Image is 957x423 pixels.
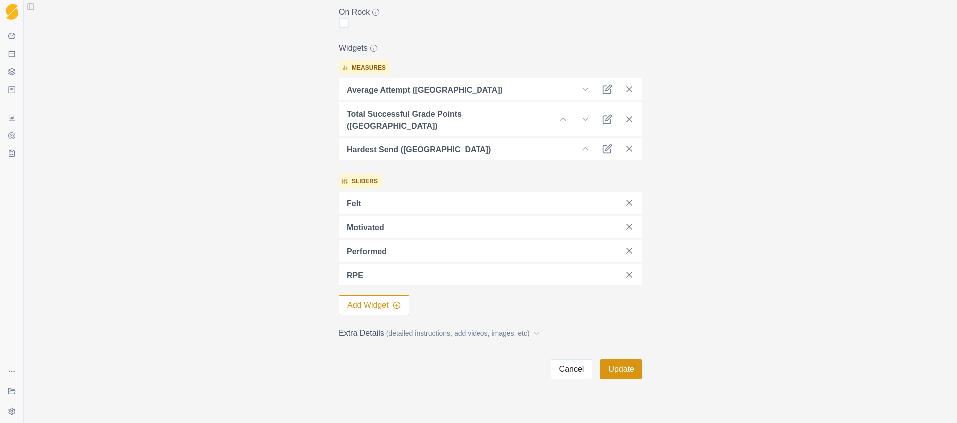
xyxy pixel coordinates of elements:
[339,42,636,54] label: Widgets
[4,4,20,20] a: Logo
[339,295,409,315] button: Add Widget
[600,359,642,379] button: Update
[4,403,20,419] button: Settings
[347,222,384,234] p: motivated
[339,6,636,18] legend: On Rock
[551,359,593,379] button: Cancel
[352,63,386,72] p: measures
[352,177,378,186] p: sliders
[347,108,534,132] p: Total Successful Grade Points ([GEOGRAPHIC_DATA])
[347,84,503,96] p: Average Attempt ([GEOGRAPHIC_DATA])
[347,198,361,210] p: felt
[386,328,530,339] span: (detailed instructions, add videos, images, etc)
[347,246,387,258] p: performed
[339,327,636,339] label: Extra Details
[347,270,363,282] p: RPE
[347,144,491,156] p: Hardest Send ([GEOGRAPHIC_DATA])
[6,4,18,20] img: Logo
